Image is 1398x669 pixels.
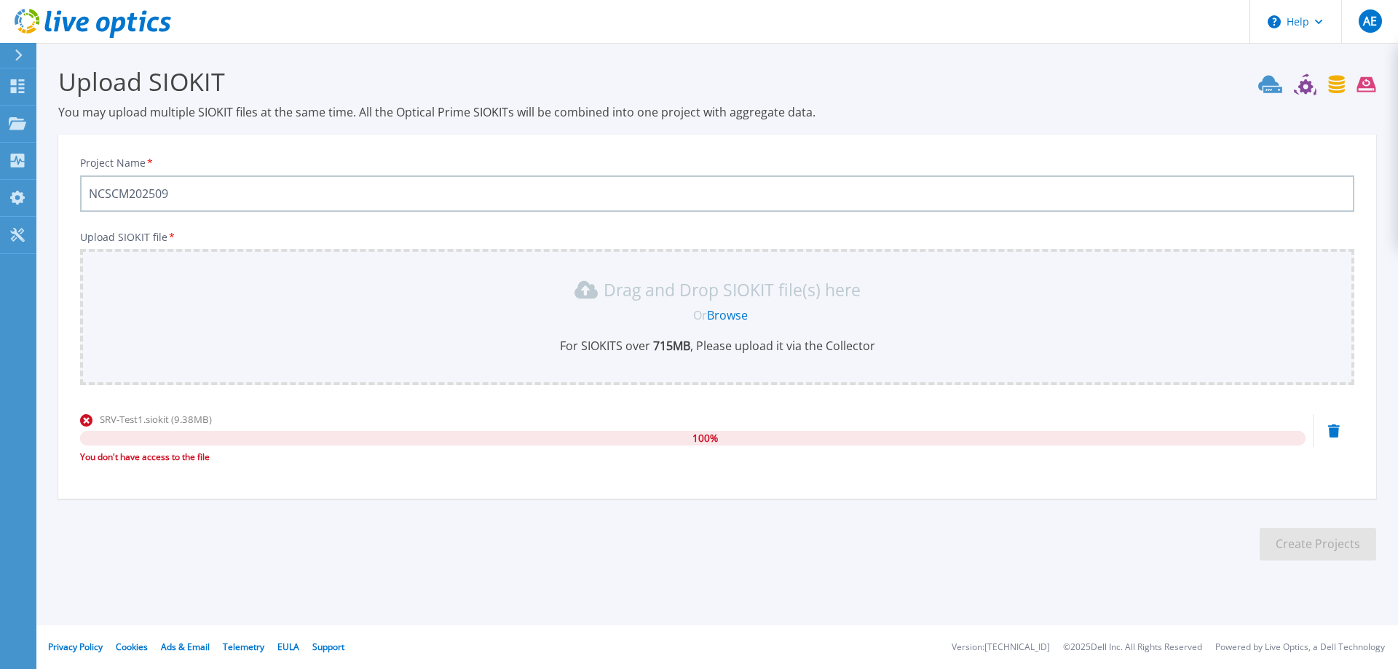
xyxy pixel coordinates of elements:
li: Powered by Live Optics, a Dell Technology [1215,643,1385,652]
a: Ads & Email [161,641,210,653]
div: Drag and Drop SIOKIT file(s) here OrBrowseFor SIOKITS over 715MB, Please upload it via the Collector [89,278,1346,354]
li: Version: [TECHNICAL_ID] [952,643,1050,652]
span: SRV-Test1.siokit (9.38MB) [100,413,212,426]
a: Telemetry [223,641,264,653]
a: Cookies [116,641,148,653]
h3: Upload SIOKIT [58,65,1376,98]
span: AE [1363,15,1377,27]
p: Drag and Drop SIOKIT file(s) here [604,282,861,297]
input: Enter Project Name [80,175,1354,212]
li: © 2025 Dell Inc. All Rights Reserved [1063,643,1202,652]
button: Create Projects [1260,528,1376,561]
a: EULA [277,641,299,653]
b: 715 MB [650,338,690,354]
span: 100 % [692,431,718,446]
p: Upload SIOKIT file [80,231,1354,243]
label: Project Name [80,158,154,168]
a: Privacy Policy [48,641,103,653]
a: Browse [707,307,748,323]
a: Support [312,641,344,653]
span: Or [693,307,707,323]
div: You don't have access to the file [80,450,1306,464]
p: For SIOKITS over , Please upload it via the Collector [89,338,1346,354]
p: You may upload multiple SIOKIT files at the same time. All the Optical Prime SIOKITs will be comb... [58,104,1376,120]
